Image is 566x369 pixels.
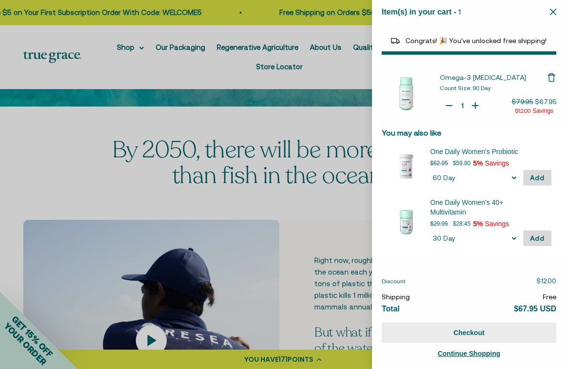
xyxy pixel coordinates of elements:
span: 1 [458,7,461,16]
span: $67.95 [535,98,556,106]
p: $29.95 [430,219,448,229]
span: Congrats! 🎉 You've unlocked free shipping! [405,37,547,45]
p: $59.80 [453,158,471,168]
span: Savings [485,159,509,167]
span: Free [543,293,556,301]
a: Omega-3 [MEDICAL_DATA] [440,73,547,82]
button: Add [523,231,551,246]
span: $79.95 [512,98,533,106]
span: One Daily Women's Probiotic [430,147,539,156]
span: Savings [533,108,553,114]
span: $67.95 USD [514,305,556,313]
span: Continue Shopping [437,350,500,357]
span: Count Size: 90 Day [440,85,491,92]
span: $12.00 [536,277,556,285]
p: $28.45 [453,219,471,229]
img: Omega-3 Fish Oil - 90 Day [382,69,430,118]
span: Savings [485,220,509,228]
span: Discount [382,278,405,285]
span: One Daily Women's 40+ Multivitamin [430,198,539,217]
button: Close [550,7,556,16]
img: 30 Day [387,202,425,241]
button: Checkout [382,323,556,343]
button: Add [523,170,551,185]
div: One Daily Women's Probiotic [430,147,551,156]
span: 5% [473,220,483,228]
span: 5% [473,159,483,167]
span: Omega-3 [MEDICAL_DATA] [440,74,526,81]
span: Item(s) in your cart - [382,8,456,16]
span: Add [530,234,545,242]
button: Remove Omega-3 Fish Oil [547,73,556,82]
a: Continue Shopping [382,348,556,359]
span: Add [530,174,545,182]
span: $12.00 [515,108,531,114]
img: Reward bar icon image [389,35,401,46]
p: $62.95 [430,158,448,168]
img: 60 Day [387,147,425,185]
span: You may also like [382,128,441,137]
div: One Daily Women's 40+ Multivitamin [430,198,551,217]
span: Shipping [382,293,410,301]
span: Total [382,305,400,313]
input: Quantity for Omega-3 Fish Oil [457,101,467,110]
